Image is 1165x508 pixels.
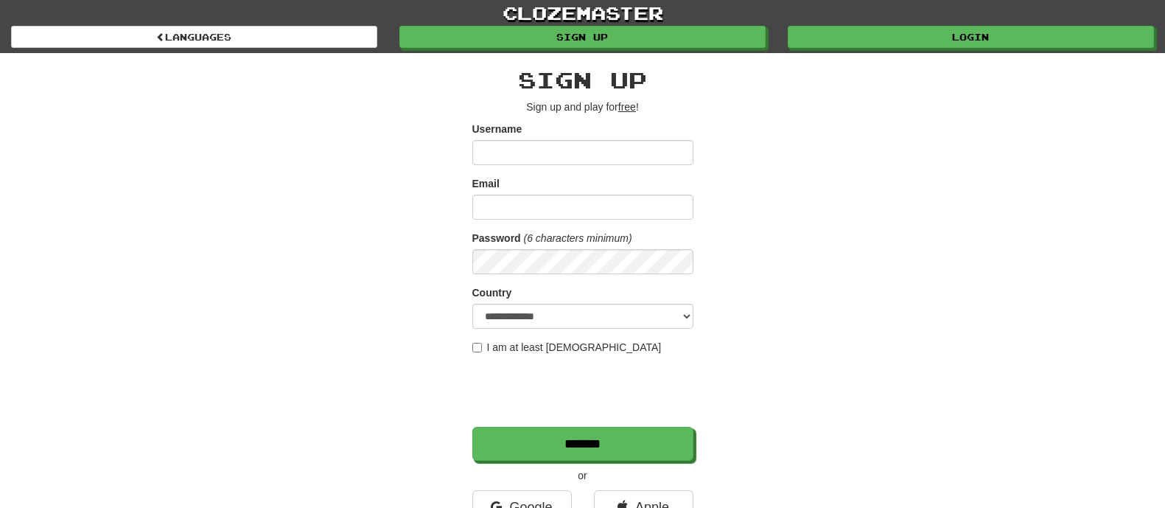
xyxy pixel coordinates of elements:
label: Password [472,231,521,246]
em: (6 characters minimum) [524,232,632,244]
label: I am at least [DEMOGRAPHIC_DATA] [472,340,662,355]
p: Sign up and play for ! [472,100,693,114]
label: Country [472,285,512,300]
u: free [618,101,636,113]
label: Username [472,122,522,136]
a: Sign up [399,26,766,48]
a: Languages [11,26,377,48]
input: I am at least [DEMOGRAPHIC_DATA] [472,343,482,352]
a: Login [788,26,1154,48]
iframe: reCAPTCHA [472,362,696,420]
p: or [472,468,693,483]
h2: Sign up [472,68,693,92]
label: Email [472,176,500,191]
